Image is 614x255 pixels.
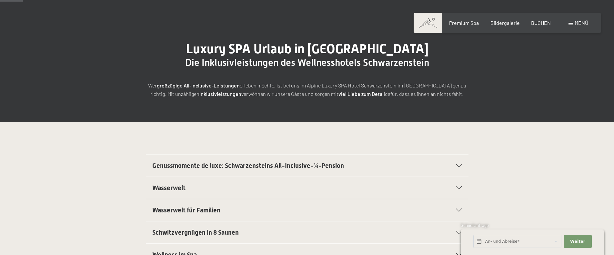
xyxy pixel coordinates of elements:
a: Bildergalerie [490,20,520,26]
a: Premium Spa [449,20,479,26]
span: Wasserwelt [152,184,186,192]
span: Schnellanfrage [461,223,489,228]
button: Weiter [564,235,591,248]
span: Weiter [570,239,585,244]
a: BUCHEN [531,20,551,26]
span: Schwitzvergnügen in 8 Saunen [152,229,239,236]
span: Die Inklusivleistungen des Wellnesshotels Schwarzenstein [185,57,429,68]
strong: viel Liebe zum Detail [338,91,385,97]
span: Genussmomente de luxe: Schwarzensteins All-Inclusive-¾-Pension [152,162,344,169]
p: Wer erleben möchte, ist bei uns im Alpine Luxury SPA Hotel Schwarzenstein im [GEOGRAPHIC_DATA] ge... [146,81,468,98]
span: Menü [575,20,588,26]
strong: großzügige All-inclusive-Leistungen [157,82,240,88]
strong: Inklusivleistungen [199,91,241,97]
span: Wasserwelt für Familien [152,206,220,214]
span: Luxury SPA Urlaub in [GEOGRAPHIC_DATA] [186,41,428,56]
